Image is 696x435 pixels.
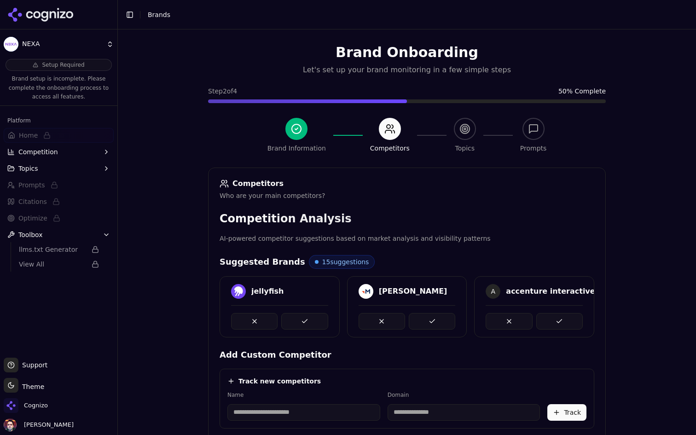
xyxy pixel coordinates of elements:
[558,87,606,96] span: 50 % Complete
[220,255,305,268] h4: Suggested Brands
[4,398,48,413] button: Open organization switcher
[18,147,58,157] span: Competition
[148,11,170,18] span: Brands
[238,377,321,386] h4: Track new competitors
[220,211,594,226] h3: Competition Analysis
[20,421,74,429] span: [PERSON_NAME]
[4,418,17,431] img: Deniz Ozcan
[267,144,326,153] div: Brand Information
[18,230,43,239] span: Toolbox
[18,360,47,370] span: Support
[208,44,606,61] h1: Brand Onboarding
[547,404,586,421] button: Track
[19,260,86,269] span: View All
[19,131,38,140] span: Home
[251,286,284,297] div: jellyfish
[220,233,594,244] p: AI-powered competitor suggestions based on market analysis and visibility patterns
[520,144,547,153] div: Prompts
[388,391,540,399] label: Domain
[18,180,45,190] span: Prompts
[220,191,594,200] div: Who are your main competitors?
[506,286,595,297] div: accenture interactive
[227,391,380,399] label: Name
[42,61,84,69] span: Setup Required
[18,164,38,173] span: Topics
[359,284,373,299] img: merkle
[220,179,594,188] div: Competitors
[4,227,114,242] button: Toolbox
[4,113,114,128] div: Platform
[24,401,48,410] span: Cognizo
[18,214,47,223] span: Optimize
[19,245,86,254] span: llms.txt Generator
[379,286,447,297] div: [PERSON_NAME]
[4,37,18,52] img: NEXA
[455,144,475,153] div: Topics
[4,418,74,431] button: Open user button
[231,284,246,299] img: jellyfish
[665,390,687,412] iframe: Intercom live chat
[4,398,18,413] img: Cognizo
[220,348,594,361] h4: Add Custom Competitor
[370,144,410,153] div: Competitors
[18,197,47,206] span: Citations
[208,87,237,96] span: Step 2 of 4
[6,75,112,102] p: Brand setup is incomplete. Please complete the onboarding process to access all features.
[4,161,114,176] button: Topics
[208,64,606,75] p: Let's set up your brand monitoring in a few simple steps
[322,257,369,267] span: 15 suggestions
[148,10,170,19] nav: breadcrumb
[4,145,114,159] button: Competition
[22,40,103,48] span: NEXA
[18,383,44,390] span: Theme
[486,284,500,299] span: A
